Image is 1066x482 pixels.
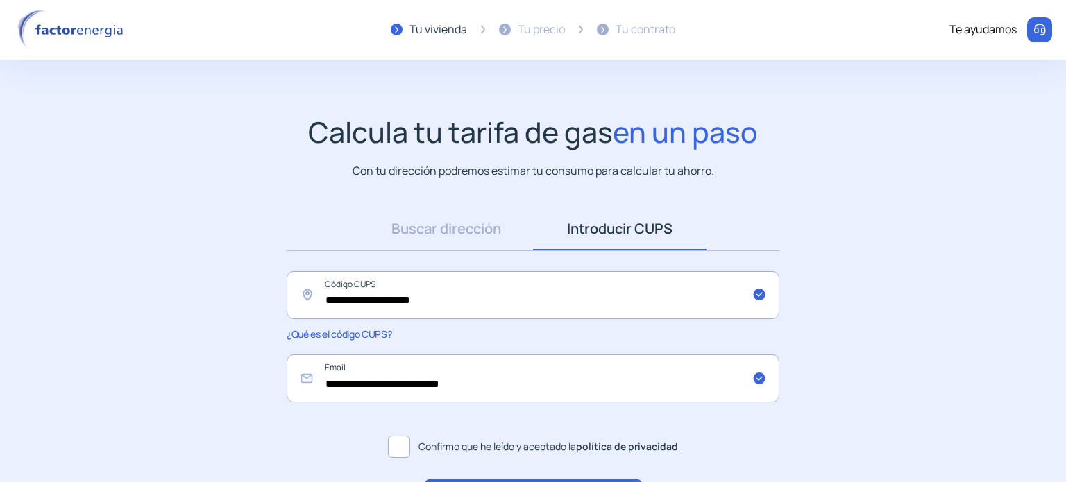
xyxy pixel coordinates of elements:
span: Confirmo que he leído y aceptado la [418,439,678,454]
img: logo factor [14,10,132,50]
div: Te ayudamos [949,21,1017,39]
a: Introducir CUPS [533,207,707,250]
div: Tu contrato [616,21,675,39]
a: Buscar dirección [359,207,533,250]
h1: Calcula tu tarifa de gas [308,115,758,149]
img: llamar [1033,23,1047,37]
a: política de privacidad [576,440,678,453]
span: en un paso [613,112,758,151]
p: Con tu dirección podremos estimar tu consumo para calcular tu ahorro. [353,162,714,180]
div: Tu precio [518,21,565,39]
span: ¿Qué es el código CUPS? [287,327,391,341]
div: Tu vivienda [409,21,467,39]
